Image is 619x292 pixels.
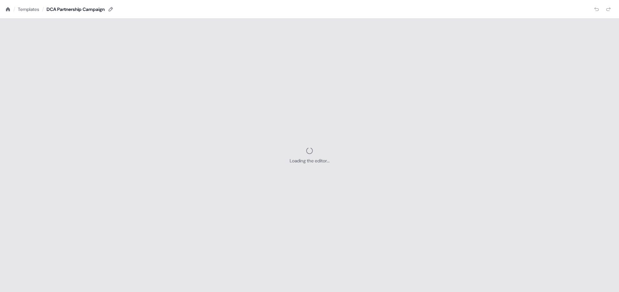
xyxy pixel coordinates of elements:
div: / [13,6,15,13]
div: Loading the editor... [290,157,330,164]
div: DCA Partnership Campaign [47,6,105,13]
div: / [42,6,44,13]
a: Templates [18,6,39,13]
